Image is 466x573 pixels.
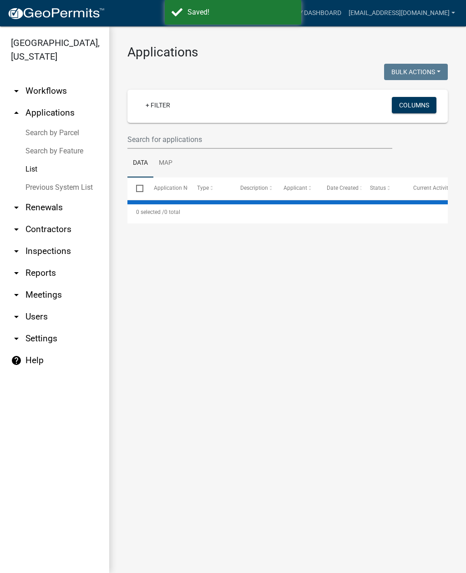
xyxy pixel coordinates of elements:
[127,149,153,178] a: Data
[11,333,22,344] i: arrow_drop_down
[127,130,392,149] input: Search for applications
[127,201,448,223] div: 0 total
[370,185,386,191] span: Status
[290,5,345,22] a: My Dashboard
[284,185,307,191] span: Applicant
[405,177,448,199] datatable-header-cell: Current Activity
[11,268,22,279] i: arrow_drop_down
[392,97,436,113] button: Columns
[384,64,448,80] button: Bulk Actions
[138,97,177,113] a: + Filter
[145,177,188,199] datatable-header-cell: Application Number
[154,185,203,191] span: Application Number
[275,177,318,199] datatable-header-cell: Applicant
[197,185,209,191] span: Type
[327,185,359,191] span: Date Created
[11,224,22,235] i: arrow_drop_down
[11,289,22,300] i: arrow_drop_down
[11,355,22,366] i: help
[188,177,231,199] datatable-header-cell: Type
[153,149,178,178] a: Map
[11,311,22,322] i: arrow_drop_down
[240,185,268,191] span: Description
[187,7,294,18] div: Saved!
[413,185,451,191] span: Current Activity
[127,177,145,199] datatable-header-cell: Select
[345,5,459,22] a: [EMAIL_ADDRESS][DOMAIN_NAME]
[11,107,22,118] i: arrow_drop_up
[11,246,22,257] i: arrow_drop_down
[318,177,361,199] datatable-header-cell: Date Created
[136,209,164,215] span: 0 selected /
[361,177,405,199] datatable-header-cell: Status
[11,86,22,96] i: arrow_drop_down
[127,45,448,60] h3: Applications
[232,177,275,199] datatable-header-cell: Description
[11,202,22,213] i: arrow_drop_down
